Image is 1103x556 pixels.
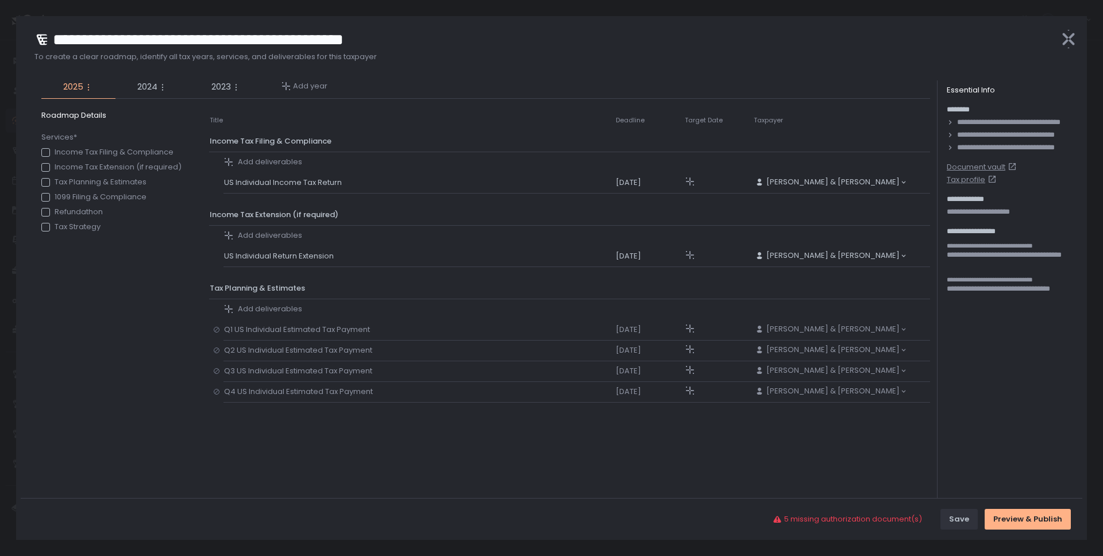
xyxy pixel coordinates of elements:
span: 2023 [211,80,231,94]
a: Tax profile [947,175,1078,185]
span: 5 missing authorization document(s) [784,514,922,524]
th: Taxpayer [753,110,907,131]
div: [DATE] [616,325,684,335]
div: Search for option [754,177,907,188]
span: Q3 US Individual Estimated Tax Payment [224,366,377,376]
th: Target Date [684,110,753,131]
span: To create a clear roadmap, identify all tax years, services, and deliverables for this taxpayer [34,52,1050,62]
th: Title [209,110,223,131]
span: [PERSON_NAME] & [PERSON_NAME] [766,250,900,261]
span: [PERSON_NAME] & [PERSON_NAME] [766,177,900,187]
span: Income Tax Extension (if required) [210,209,338,220]
div: Search for option [754,386,907,397]
th: Deadline [615,110,684,131]
div: Search for option [754,324,907,335]
div: [DATE] [616,345,684,356]
span: Add deliverables [238,230,302,241]
span: Services* [41,132,77,142]
button: Preview & Publish [985,509,1071,530]
span: [PERSON_NAME] & [PERSON_NAME] [766,324,900,334]
button: Add year [281,81,327,91]
span: US Individual Income Tax Return [224,177,346,188]
div: Save [949,514,969,524]
div: Search for option [754,365,907,377]
div: Preview & Publish [993,514,1062,524]
div: [DATE] [616,366,684,376]
span: Q1 US Individual Estimated Tax Payment [224,325,375,335]
div: [DATE] [616,387,684,397]
span: 2025 [63,80,83,94]
span: US Individual Return Extension [224,251,338,261]
span: Add deliverables [238,304,302,314]
span: Tax Planning & Estimates [210,283,305,294]
div: [DATE] [616,177,684,188]
span: 2024 [137,80,157,94]
span: [PERSON_NAME] & [PERSON_NAME] [766,345,900,355]
div: Essential Info [947,85,1078,95]
span: Roadmap Details [41,110,186,121]
span: [PERSON_NAME] & [PERSON_NAME] [766,386,900,396]
div: [DATE] [616,251,684,261]
div: Search for option [754,345,907,356]
a: Document vault [947,162,1078,172]
span: Q2 US Individual Estimated Tax Payment [224,345,377,356]
div: Search for option [754,250,907,262]
span: Add deliverables [238,157,302,167]
span: [PERSON_NAME] & [PERSON_NAME] [766,365,900,376]
button: Save [940,509,978,530]
span: Q4 US Individual Estimated Tax Payment [224,387,377,397]
span: Income Tax Filing & Compliance [210,136,331,146]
